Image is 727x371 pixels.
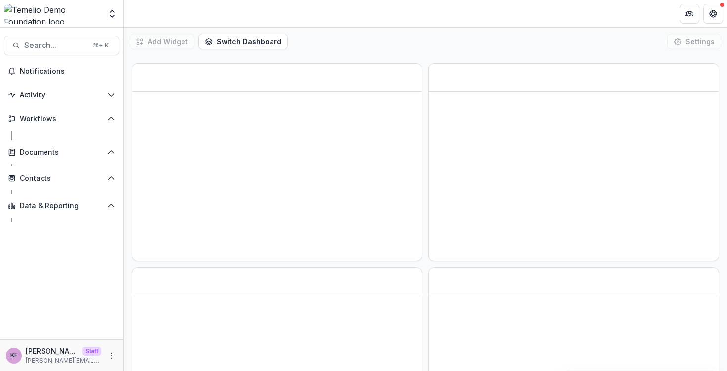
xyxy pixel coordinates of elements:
[4,36,119,55] button: Search...
[4,198,119,214] button: Open Data & Reporting
[105,4,119,24] button: Open entity switcher
[105,350,117,362] button: More
[4,170,119,186] button: Open Contacts
[82,347,101,356] p: Staff
[4,4,101,24] img: Temelio Demo Foundation logo
[198,34,288,49] button: Switch Dashboard
[4,144,119,160] button: Open Documents
[26,356,101,365] p: [PERSON_NAME][EMAIL_ADDRESS][DOMAIN_NAME]
[24,41,87,50] span: Search...
[128,6,170,21] nav: breadcrumb
[10,352,18,359] div: Kyle Ford
[667,34,721,49] button: Settings
[703,4,723,24] button: Get Help
[4,63,119,79] button: Notifications
[20,67,115,76] span: Notifications
[20,148,103,157] span: Documents
[130,34,194,49] button: Add Widget
[26,346,78,356] p: [PERSON_NAME]
[680,4,699,24] button: Partners
[4,87,119,103] button: Open Activity
[20,202,103,210] span: Data & Reporting
[91,40,111,51] div: ⌘ + K
[20,115,103,123] span: Workflows
[4,111,119,127] button: Open Workflows
[20,174,103,183] span: Contacts
[20,91,103,99] span: Activity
